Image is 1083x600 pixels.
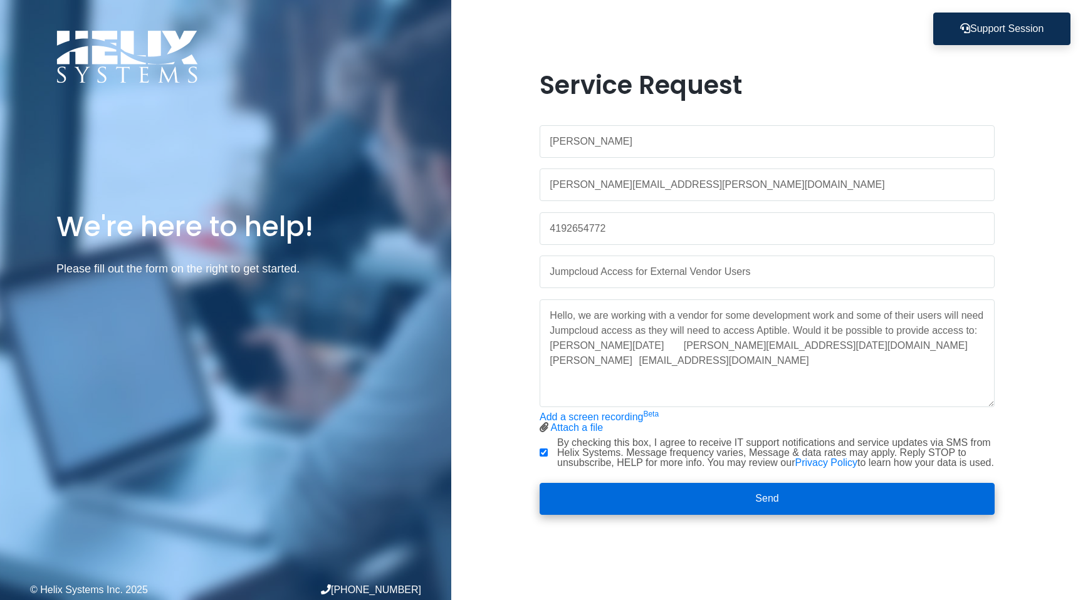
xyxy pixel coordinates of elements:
[226,584,421,595] div: [PHONE_NUMBER]
[557,438,995,468] label: By checking this box, I agree to receive IT support notifications and service updates via SMS fro...
[933,13,1070,45] button: Support Session
[56,260,395,278] p: Please fill out the form on the right to get started.
[643,410,659,418] sup: Beta
[56,30,198,83] img: Logo
[540,70,995,100] h1: Service Request
[56,209,395,244] h1: We're here to help!
[540,411,659,422] a: Add a screen recordingBeta
[540,483,995,515] button: Send
[30,585,226,595] div: © Helix Systems Inc. 2025
[540,212,995,245] input: Phone Number
[795,457,857,468] a: Privacy Policy
[540,168,995,201] input: Work Email
[551,422,604,433] a: Attach a file
[540,125,995,158] input: Name
[540,256,995,288] input: Subject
